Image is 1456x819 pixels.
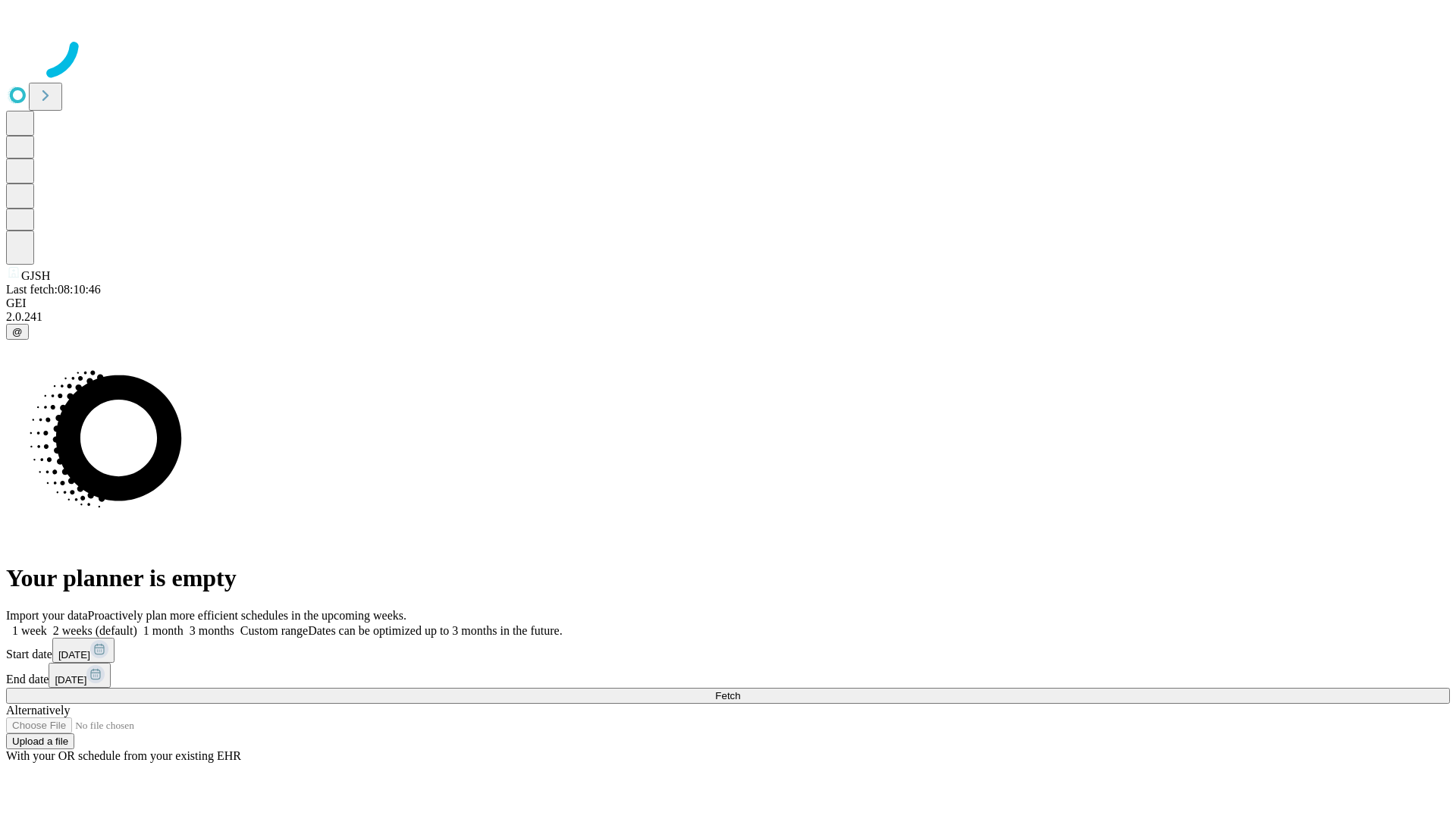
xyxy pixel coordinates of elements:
[12,624,47,637] span: 1 week
[240,624,308,637] span: Custom range
[715,690,740,701] span: Fetch
[49,663,111,688] button: [DATE]
[6,663,1450,688] div: End date
[6,688,1450,704] button: Fetch
[143,624,184,637] span: 1 month
[55,674,86,686] span: [DATE]
[6,609,88,622] span: Import your data
[6,749,241,762] span: With your OR schedule from your existing EHR
[21,269,50,282] span: GJSH
[12,326,23,337] span: @
[6,733,74,749] button: Upload a file
[6,310,1450,324] div: 2.0.241
[58,649,90,661] span: [DATE]
[6,638,1450,663] div: Start date
[190,624,234,637] span: 3 months
[88,609,406,622] span: Proactively plan more efficient schedules in the upcoming weeks.
[52,638,115,663] button: [DATE]
[6,283,101,296] span: Last fetch: 08:10:46
[6,324,29,340] button: @
[6,564,1450,592] h1: Your planner is empty
[6,704,70,717] span: Alternatively
[6,297,1450,310] div: GEI
[53,624,137,637] span: 2 weeks (default)
[308,624,562,637] span: Dates can be optimized up to 3 months in the future.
